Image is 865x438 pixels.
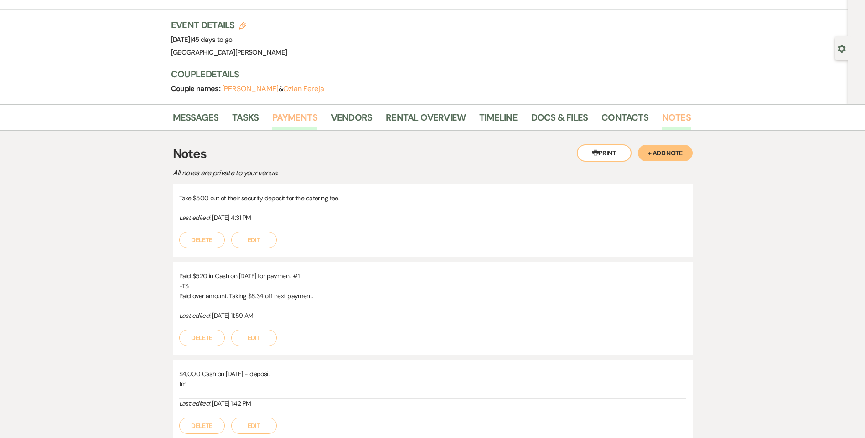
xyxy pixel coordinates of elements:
[179,379,686,389] p: tm
[179,311,211,320] i: Last edited:
[601,110,648,130] a: Contacts
[179,369,686,379] p: $4,000 Cash on [DATE] - deposit
[838,44,846,52] button: Open lead details
[171,19,287,31] h3: Event Details
[531,110,588,130] a: Docs & Files
[179,214,211,222] i: Last edited:
[232,110,259,130] a: Tasks
[190,35,233,44] span: |
[179,291,686,301] p: Paid over amount. Taking $8.34 off next payment.
[179,330,225,346] button: Delete
[222,85,279,92] button: [PERSON_NAME]
[231,418,277,434] button: Edit
[173,167,492,179] p: All notes are private to your venue.
[577,144,632,162] button: Print
[171,68,682,81] h3: Couple Details
[222,84,324,93] span: &
[173,110,219,130] a: Messages
[179,193,686,203] p: Take $500 out of their security deposit for the catering fee.
[179,399,211,407] i: Last edited:
[179,271,686,281] p: Paid $520 in Cash on [DATE] for payment #1
[179,213,686,223] div: [DATE] 4:31 PM
[192,35,233,44] span: 45 days to go
[479,110,518,130] a: Timeline
[171,48,287,57] span: [GEOGRAPHIC_DATA][PERSON_NAME]
[173,144,693,163] h3: Notes
[283,85,324,92] button: Ozian Fereja
[171,84,222,93] span: Couple names:
[179,311,686,321] div: [DATE] 11:59 AM
[179,281,686,291] p: -TS
[272,110,317,130] a: Payments
[662,110,691,130] a: Notes
[179,399,686,408] div: [DATE] 1:42 PM
[231,330,277,346] button: Edit
[638,145,693,161] button: + Add Note
[179,418,225,434] button: Delete
[179,232,225,248] button: Delete
[231,232,277,248] button: Edit
[386,110,466,130] a: Rental Overview
[331,110,372,130] a: Vendors
[171,35,233,44] span: [DATE]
